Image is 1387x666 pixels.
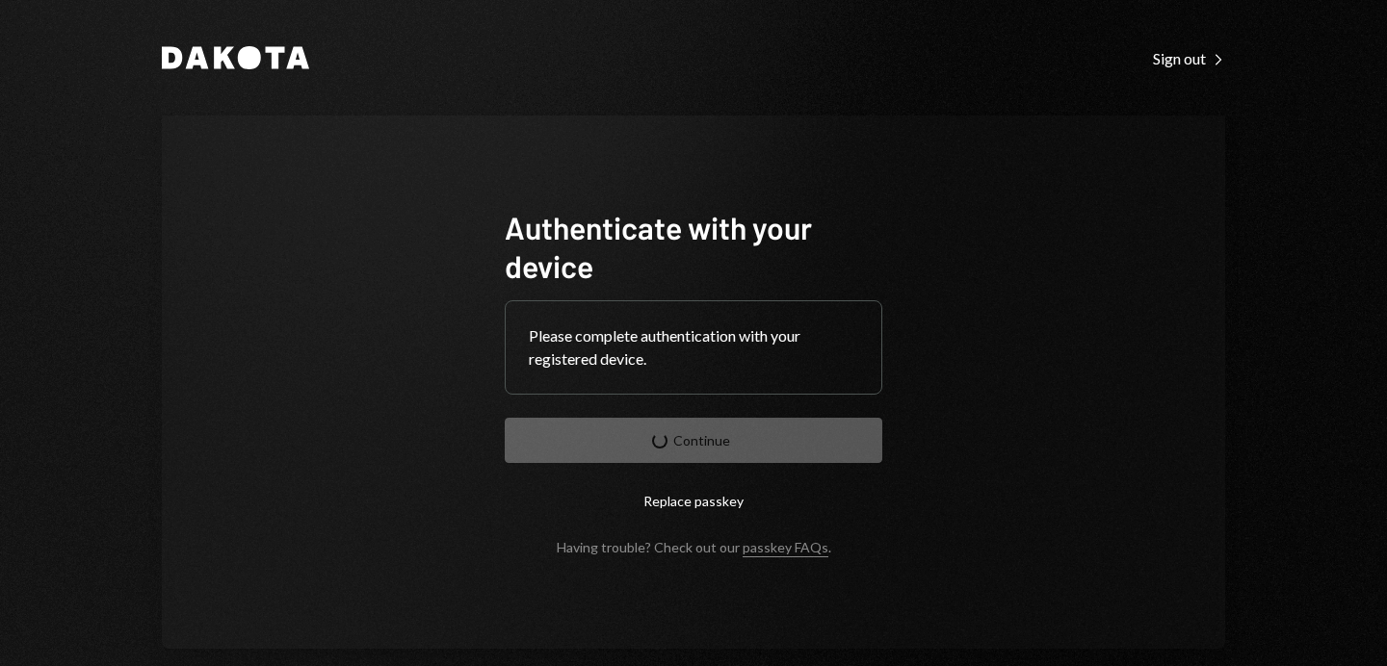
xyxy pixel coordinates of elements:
[557,539,831,555] div: Having trouble? Check out our .
[529,324,858,371] div: Please complete authentication with your registered device.
[1153,47,1225,68] a: Sign out
[743,539,828,557] a: passkey FAQs
[1153,49,1225,68] div: Sign out
[505,478,882,524] button: Replace passkey
[505,208,882,285] h1: Authenticate with your device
